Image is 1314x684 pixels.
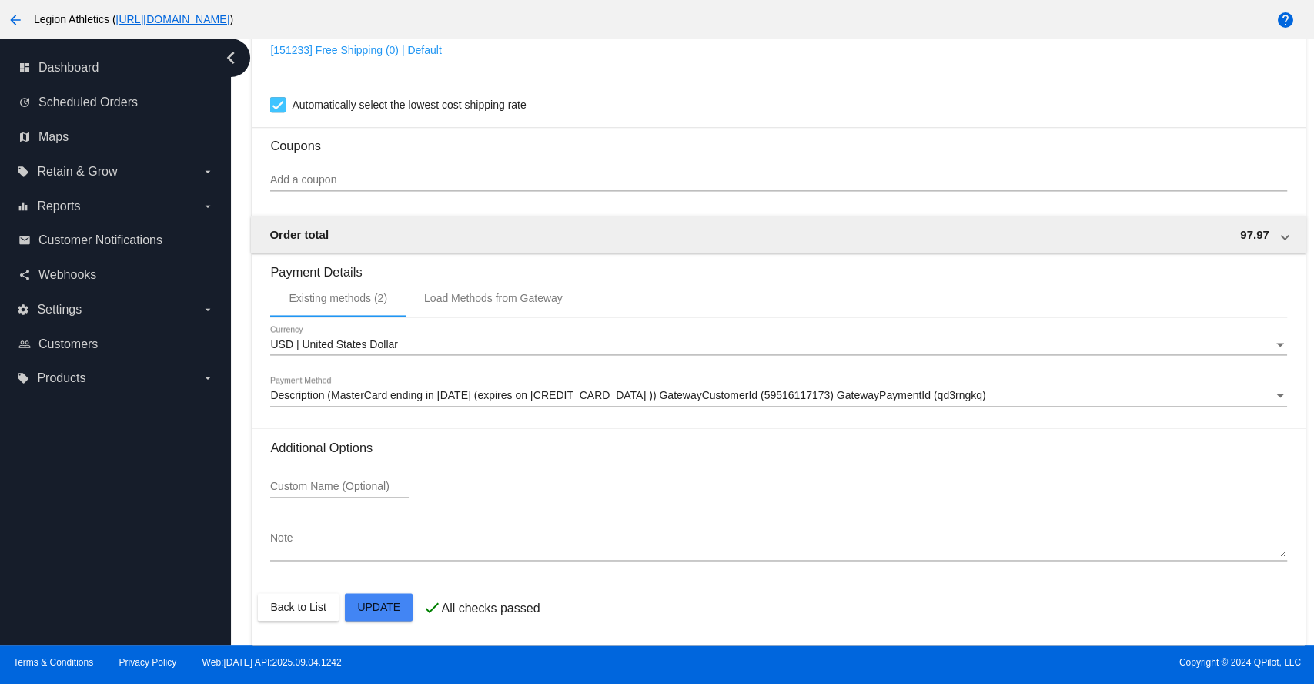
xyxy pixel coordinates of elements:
i: settings [17,303,29,316]
i: update [18,96,31,109]
span: Back to List [270,601,326,613]
span: Retain & Grow [37,165,117,179]
mat-expansion-panel-header: Order total 97.97 [251,216,1306,253]
span: Automatically select the lowest cost shipping rate [292,96,526,114]
i: people_outline [18,338,31,350]
i: email [18,234,31,246]
span: Products [37,371,85,385]
a: email Customer Notifications [18,228,214,253]
span: Customers [38,337,98,351]
a: [URL][DOMAIN_NAME] [116,13,230,25]
h3: Coupons [270,127,1286,153]
i: arrow_drop_down [202,372,214,384]
mat-select: Payment Method [270,390,1286,402]
i: arrow_drop_down [202,166,214,178]
a: share Webhooks [18,263,214,287]
button: Update [345,593,413,621]
div: Existing methods (2) [289,292,387,304]
span: Maps [38,130,69,144]
a: Privacy Policy [119,657,177,668]
span: Copyright © 2024 QPilot, LLC [670,657,1301,668]
span: 97.97 [1240,228,1269,241]
i: arrow_drop_down [202,200,214,213]
span: Update [357,601,400,613]
span: Reports [37,199,80,213]
a: dashboard Dashboard [18,55,214,80]
a: [151233] Free Shipping (0) | Default [270,44,441,56]
i: arrow_drop_down [202,303,214,316]
i: local_offer [17,372,29,384]
span: Legion Athletics ( ) [34,13,233,25]
mat-select: Currency [270,339,1286,351]
div: Load Methods from Gateway [424,292,563,304]
p: All checks passed [441,602,540,615]
a: Terms & Conditions [13,657,93,668]
i: chevron_left [219,45,243,70]
span: USD | United States Dollar [270,338,397,350]
input: Add a coupon [270,174,1286,186]
span: Order total [269,228,329,241]
mat-icon: arrow_back [6,11,25,29]
a: Web:[DATE] API:2025.09.04.1242 [202,657,342,668]
i: equalizer [17,200,29,213]
span: Webhooks [38,268,96,282]
i: share [18,269,31,281]
i: local_offer [17,166,29,178]
span: Customer Notifications [38,233,162,247]
a: map Maps [18,125,214,149]
i: dashboard [18,62,31,74]
span: Scheduled Orders [38,96,138,109]
span: Description (MasterCard ending in [DATE] (expires on [CREDIT_CARD_DATA] )) GatewayCustomerId (595... [270,389,985,401]
span: Settings [37,303,82,317]
mat-icon: help [1276,11,1295,29]
a: people_outline Customers [18,332,214,357]
i: map [18,131,31,143]
a: update Scheduled Orders [18,90,214,115]
mat-icon: check [423,598,441,617]
input: Custom Name (Optional) [270,481,409,493]
h3: Additional Options [270,441,1286,455]
button: Back to List [258,593,338,621]
h3: Payment Details [270,253,1286,280]
span: Dashboard [38,61,99,75]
